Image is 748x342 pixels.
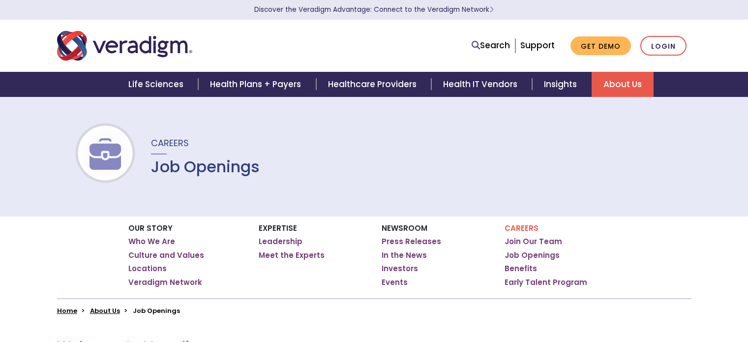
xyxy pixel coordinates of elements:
a: Events [382,278,408,287]
a: Discover the Veradigm Advantage: Connect to the Veradigm NetworkLearn More [254,5,494,14]
span: Learn More [489,5,494,14]
a: About Us [592,72,654,97]
a: Leadership [259,237,302,247]
a: Press Releases [382,237,441,247]
a: Veradigm Network [128,278,202,287]
a: Who We Are [128,237,175,247]
a: Locations [128,264,167,274]
a: Join Our Team [505,237,562,247]
a: Job Openings [505,250,560,260]
a: Healthcare Providers [316,72,431,97]
img: Veradigm logo [57,30,192,62]
a: In the News [382,250,427,260]
a: Health IT Vendors [431,72,532,97]
a: Investors [382,264,418,274]
a: Meet the Experts [259,250,325,260]
a: Insights [532,72,592,97]
a: Life Sciences [117,72,198,97]
a: Get Demo [570,36,631,56]
a: Benefits [505,264,537,274]
a: Early Talent Program [505,278,587,287]
h1: Job Openings [151,157,260,176]
a: Login [640,36,687,56]
a: Search [472,39,510,52]
a: About Us [90,306,120,315]
a: Culture and Values [128,250,204,260]
span: Careers [151,137,189,149]
a: Home [57,306,77,315]
a: Support [520,39,555,51]
a: Health Plans + Payers [198,72,316,97]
